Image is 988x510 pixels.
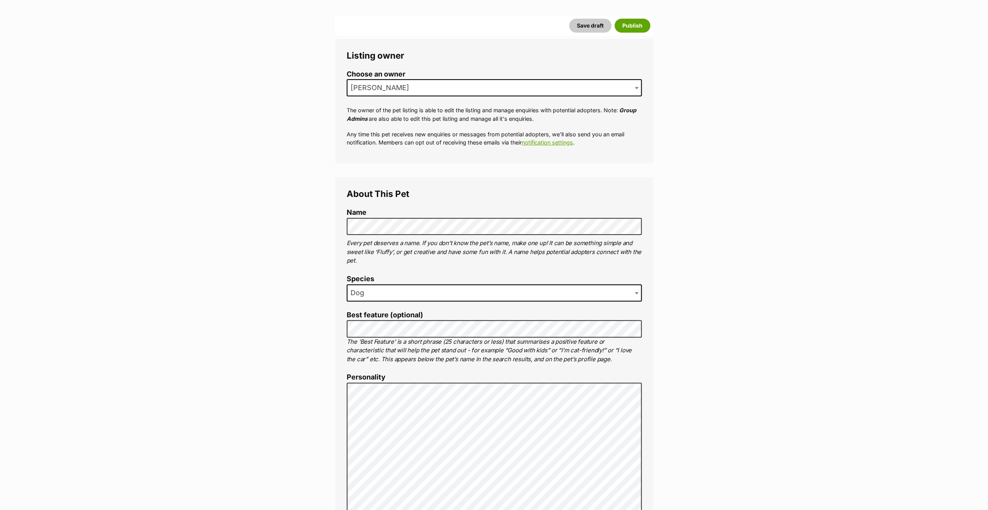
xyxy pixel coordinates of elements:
[569,19,611,33] button: Save draft
[347,287,372,298] span: Dog
[347,106,642,123] p: The owner of the pet listing is able to edit the listing and manage enquiries with potential adop...
[347,373,642,381] label: Personality
[615,19,650,33] button: Publish
[347,275,642,283] label: Species
[522,139,573,146] a: notification settings
[347,284,642,301] span: Dog
[347,188,409,199] span: About This Pet
[347,130,642,147] p: Any time this pet receives new enquiries or messages from potential adopters, we'll also send you...
[347,209,642,217] label: Name
[347,50,404,61] span: Listing owner
[347,239,642,265] p: Every pet deserves a name. If you don’t know the pet’s name, make one up! It can be something sim...
[347,311,642,319] label: Best feature (optional)
[347,82,417,93] span: Lynda Smith
[347,338,642,364] p: The ‘Best Feature’ is a short phrase (25 characters or less) that summarises a positive feature o...
[347,107,636,122] em: Group Admins
[347,70,642,78] label: Choose an owner
[347,79,642,96] span: Lynda Smith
